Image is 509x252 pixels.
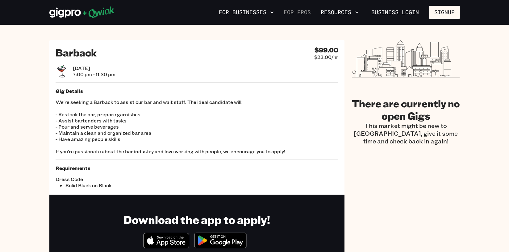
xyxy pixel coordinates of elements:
h5: Gig Details [56,88,338,94]
span: $22.00/hr [314,54,338,60]
h2: There are currently no open Gigs [352,97,460,122]
h5: Requirements [56,165,338,171]
a: For Pros [281,7,313,18]
p: We're seeking a Barback to assist our bar and wait staff. The ideal candidate will: - Restock the... [56,99,338,155]
a: Business Login [366,6,424,19]
p: This market might be new to [GEOGRAPHIC_DATA], give it some time and check back in again! [352,122,460,145]
a: Download on the App Store [143,243,190,250]
span: 7:00 pm - 11:30 pm [73,71,115,77]
span: [DATE] [73,65,115,71]
button: For Businesses [216,7,276,18]
h2: Barback [56,46,97,59]
button: Resources [318,7,361,18]
h4: $99.00 [315,46,338,54]
li: Solid Black on Black [65,182,197,188]
button: Signup [429,6,460,19]
span: Dress Code [56,176,197,182]
img: Get it on Google Play [190,229,250,252]
h1: Download the app to apply! [123,213,270,226]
